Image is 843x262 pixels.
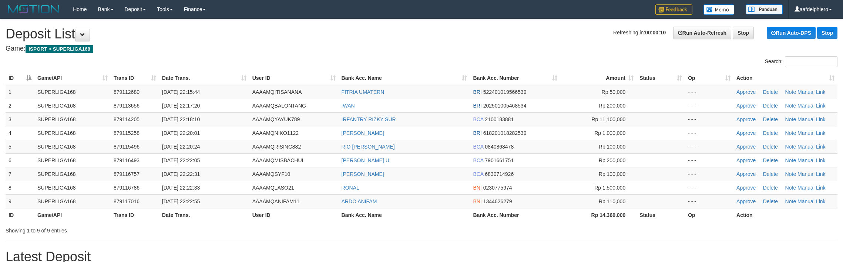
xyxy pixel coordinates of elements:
[703,4,735,15] img: Button%20Memo.svg
[485,144,514,150] span: Copy 0840868478 to clipboard
[6,126,34,140] td: 4
[34,153,111,167] td: SUPERLIGA168
[342,89,384,95] a: FITRIA UMATERN
[613,30,666,35] span: Refreshing in:
[114,198,140,204] span: 879117016
[252,144,301,150] span: AAAAMQRISING882
[162,157,200,163] span: [DATE] 22:22:05
[159,71,249,85] th: Date Trans.: activate to sort column ascending
[34,140,111,153] td: SUPERLIGA168
[162,171,200,177] span: [DATE] 22:22:31
[6,27,837,41] h1: Deposit List
[249,208,339,222] th: User ID
[252,130,299,136] span: AAAAMQNIKO1122
[114,89,140,95] span: 879112680
[763,89,778,95] a: Delete
[162,144,200,150] span: [DATE] 22:20:24
[797,89,826,95] a: Manual Link
[685,126,733,140] td: - - -
[763,116,778,122] a: Delete
[6,153,34,167] td: 6
[733,71,837,85] th: Action: activate to sort column ascending
[685,140,733,153] td: - - -
[797,103,826,109] a: Manual Link
[637,71,685,85] th: Status: activate to sort column ascending
[6,194,34,208] td: 9
[34,85,111,99] td: SUPERLIGA168
[763,171,778,177] a: Delete
[34,181,111,194] td: SUPERLIGA168
[594,185,625,191] span: Rp 1,500,000
[485,157,514,163] span: Copy 7901661751 to clipboard
[785,171,796,177] a: Note
[34,194,111,208] td: SUPERLIGA168
[473,157,483,163] span: BCA
[733,208,837,222] th: Action
[746,4,783,14] img: panduan.png
[763,198,778,204] a: Delete
[785,198,796,204] a: Note
[6,224,346,234] div: Showing 1 to 9 of 9 entries
[599,157,625,163] span: Rp 200,000
[736,116,756,122] a: Approve
[599,171,625,177] span: Rp 100,000
[736,185,756,191] a: Approve
[685,181,733,194] td: - - -
[6,140,34,153] td: 5
[599,198,625,204] span: Rp 110,000
[785,157,796,163] a: Note
[599,103,625,109] span: Rp 200,000
[342,198,377,204] a: ARDO ANIFAM
[6,45,837,52] h4: Game:
[342,144,395,150] a: RIO [PERSON_NAME]
[765,56,837,67] label: Search:
[162,116,200,122] span: [DATE] 22:18:10
[342,157,389,163] a: [PERSON_NAME] U
[560,71,637,85] th: Amount: activate to sort column ascending
[736,157,756,163] a: Approve
[252,198,300,204] span: AAAAMQANIFAM11
[797,185,826,191] a: Manual Link
[797,171,826,177] a: Manual Link
[685,153,733,167] td: - - -
[685,208,733,222] th: Op
[162,130,200,136] span: [DATE] 22:20:01
[685,71,733,85] th: Op: activate to sort column ascending
[252,185,294,191] span: AAAAMQLASO21
[342,171,384,177] a: [PERSON_NAME]
[473,116,483,122] span: BCA
[6,167,34,181] td: 7
[114,116,140,122] span: 879114205
[797,130,826,136] a: Manual Link
[763,130,778,136] a: Delete
[34,99,111,112] td: SUPERLIGA168
[34,71,111,85] th: Game/API: activate to sort column ascending
[797,116,826,122] a: Manual Link
[6,181,34,194] td: 8
[34,112,111,126] td: SUPERLIGA168
[339,208,470,222] th: Bank Acc. Name
[114,130,140,136] span: 879115258
[6,4,62,15] img: MOTION_logo.png
[785,144,796,150] a: Note
[470,71,560,85] th: Bank Acc. Number: activate to sort column ascending
[473,89,481,95] span: BRI
[252,157,305,163] span: AAAAMQMISBACHUL
[111,71,159,85] th: Trans ID: activate to sort column ascending
[685,194,733,208] td: - - -
[483,103,527,109] span: Copy 202501005468534 to clipboard
[767,27,816,39] a: Run Auto-DPS
[483,130,527,136] span: Copy 618201018282539 to clipboard
[473,198,481,204] span: BNI
[736,103,756,109] a: Approve
[473,130,481,136] span: BRI
[591,116,625,122] span: Rp 11,100,000
[785,185,796,191] a: Note
[473,144,483,150] span: BCA
[599,144,625,150] span: Rp 100,000
[252,103,306,109] span: AAAAMQBALONTANG
[162,185,200,191] span: [DATE] 22:22:33
[6,71,34,85] th: ID: activate to sort column descending
[736,144,756,150] a: Approve
[785,116,796,122] a: Note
